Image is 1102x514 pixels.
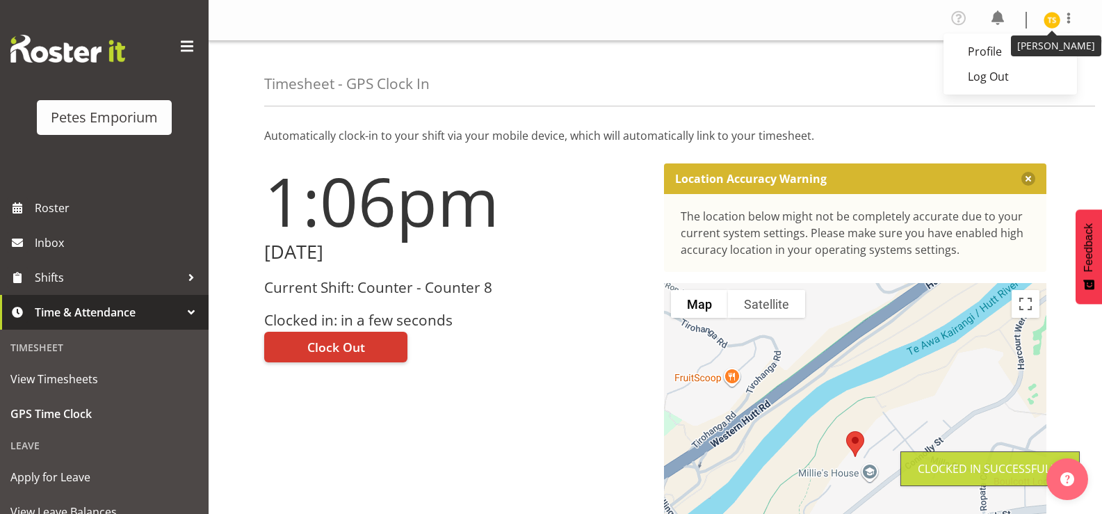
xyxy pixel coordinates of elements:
[943,64,1077,89] a: Log Out
[307,338,365,356] span: Clock Out
[1012,290,1039,318] button: Toggle fullscreen view
[3,333,205,362] div: Timesheet
[3,396,205,431] a: GPS Time Clock
[1021,172,1035,186] button: Close message
[3,362,205,396] a: View Timesheets
[1083,223,1095,272] span: Feedback
[35,302,181,323] span: Time & Attendance
[264,127,1046,144] p: Automatically clock-in to your shift via your mobile device, which will automatically link to you...
[10,35,125,63] img: Rosterit website logo
[35,232,202,253] span: Inbox
[728,290,805,318] button: Show satellite imagery
[10,369,198,389] span: View Timesheets
[918,460,1062,477] div: Clocked in Successfully
[35,267,181,288] span: Shifts
[264,163,647,239] h1: 1:06pm
[35,198,202,218] span: Roster
[264,76,430,92] h4: Timesheet - GPS Clock In
[671,290,728,318] button: Show street map
[3,431,205,460] div: Leave
[675,172,827,186] p: Location Accuracy Warning
[264,332,407,362] button: Clock Out
[264,241,647,263] h2: [DATE]
[264,280,647,296] h3: Current Shift: Counter - Counter 8
[1044,12,1060,29] img: tamara-straker11292.jpg
[10,467,198,488] span: Apply for Leave
[51,107,158,128] div: Petes Emporium
[943,39,1077,64] a: Profile
[681,208,1030,258] div: The location below might not be completely accurate due to your current system settings. Please m...
[1076,209,1102,304] button: Feedback - Show survey
[264,312,647,328] h3: Clocked in: in a few seconds
[10,403,198,424] span: GPS Time Clock
[1060,472,1074,486] img: help-xxl-2.png
[3,460,205,495] a: Apply for Leave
